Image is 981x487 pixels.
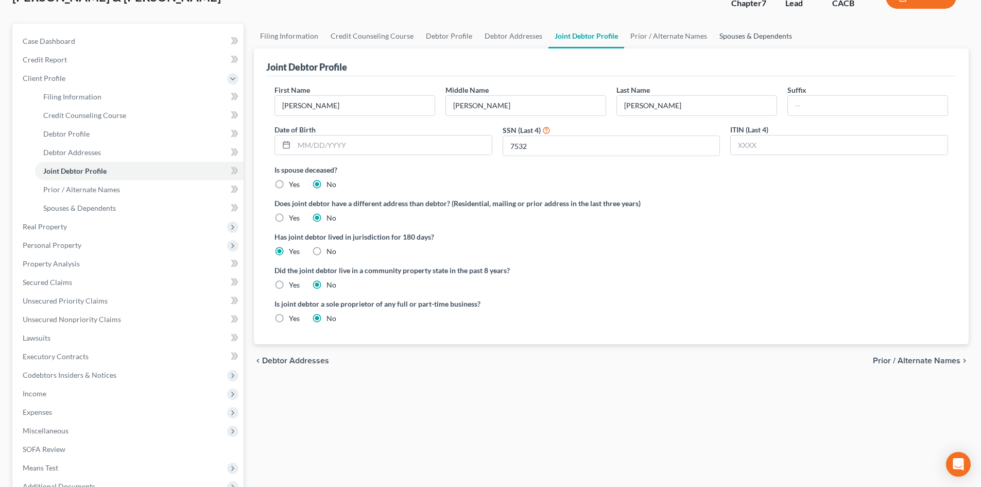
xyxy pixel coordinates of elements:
label: Yes [289,179,300,190]
span: Codebtors Insiders & Notices [23,371,116,379]
span: Income [23,389,46,398]
i: chevron_left [254,357,262,365]
span: Unsecured Priority Claims [23,296,108,305]
a: Spouses & Dependents [713,24,798,48]
a: Debtor Profile [420,24,478,48]
label: Is joint debtor a sole proprietor of any full or part-time business? [274,298,606,309]
label: No [326,246,336,257]
a: Secured Claims [14,273,244,292]
button: chevron_left Debtor Addresses [254,357,329,365]
div: Joint Debtor Profile [266,61,347,73]
span: Case Dashboard [23,37,75,45]
label: Yes [289,280,300,290]
a: Property Analysis [14,255,244,273]
a: Executory Contracts [14,347,244,366]
a: Filing Information [254,24,324,48]
span: Expenses [23,408,52,416]
a: Spouses & Dependents [35,199,244,217]
a: Prior / Alternate Names [624,24,713,48]
a: Debtor Addresses [478,24,548,48]
a: Unsecured Priority Claims [14,292,244,310]
label: SSN (Last 4) [503,125,541,136]
span: Debtor Profile [43,129,90,138]
span: Lawsuits [23,333,50,342]
a: Unsecured Nonpriority Claims [14,310,244,329]
a: Filing Information [35,88,244,106]
div: Open Intercom Messenger [946,452,971,477]
i: chevron_right [960,357,969,365]
span: Prior / Alternate Names [43,185,120,194]
label: ITIN (Last 4) [730,124,768,135]
span: SOFA Review [23,445,65,454]
input: XXXX [731,136,948,155]
span: Joint Debtor Profile [43,166,107,175]
span: Secured Claims [23,278,72,287]
a: Joint Debtor Profile [35,162,244,180]
input: MM/DD/YYYY [294,136,492,155]
label: Yes [289,313,300,324]
a: Case Dashboard [14,32,244,51]
span: Real Property [23,222,67,231]
a: Credit Counseling Course [324,24,420,48]
span: Personal Property [23,241,81,249]
label: Middle Name [445,85,489,95]
span: Spouses & Dependents [43,204,116,212]
span: Miscellaneous [23,426,68,435]
a: SOFA Review [14,440,244,459]
span: Property Analysis [23,259,80,268]
input: M.I [446,96,606,115]
span: Debtor Addresses [43,148,101,157]
label: First Name [274,85,310,95]
input: -- [275,96,435,115]
a: Credit Counseling Course [35,106,244,125]
span: Credit Report [23,55,67,64]
label: No [326,213,336,223]
a: Debtor Addresses [35,143,244,162]
span: Debtor Addresses [262,357,329,365]
input: XXXX [503,136,720,156]
span: Client Profile [23,74,65,82]
label: No [326,313,336,324]
span: Means Test [23,463,58,472]
label: Has joint debtor lived in jurisdiction for 180 days? [274,231,948,242]
a: Debtor Profile [35,125,244,143]
a: Credit Report [14,51,244,69]
span: Prior / Alternate Names [873,357,960,365]
label: Last Name [616,85,650,95]
input: -- [788,96,948,115]
label: No [326,280,336,290]
a: Prior / Alternate Names [35,180,244,199]
span: Unsecured Nonpriority Claims [23,315,121,324]
span: Credit Counseling Course [43,111,126,120]
label: Did the joint debtor live in a community property state in the past 8 years? [274,265,948,276]
label: No [326,179,336,190]
input: -- [617,96,777,115]
label: Yes [289,213,300,223]
label: Date of Birth [274,124,316,135]
label: Suffix [787,85,806,95]
a: Lawsuits [14,329,244,347]
span: Executory Contracts [23,352,89,361]
label: Is spouse deceased? [274,164,948,175]
label: Does joint debtor have a different address than debtor? (Residential, mailing or prior address in... [274,198,948,209]
label: Yes [289,246,300,257]
a: Joint Debtor Profile [548,24,624,48]
span: Filing Information [43,92,101,101]
button: Prior / Alternate Names chevron_right [873,357,969,365]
